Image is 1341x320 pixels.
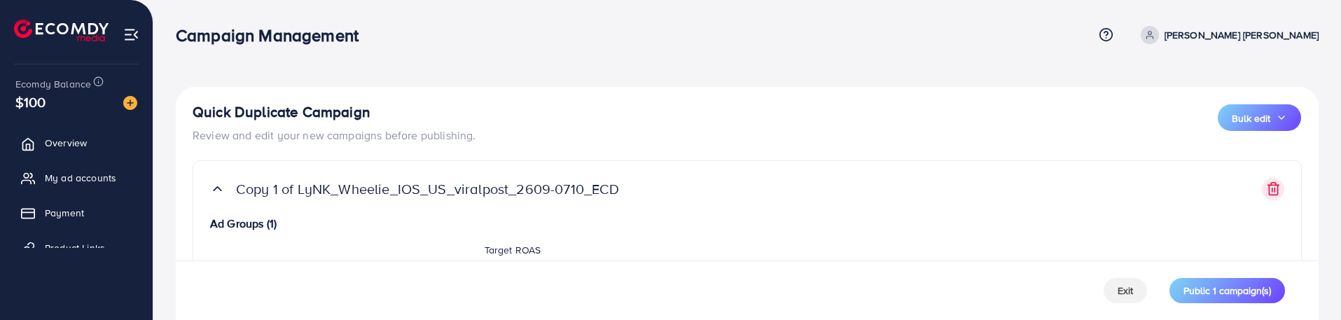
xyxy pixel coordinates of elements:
img: image [123,96,137,110]
p: Review and edit your new campaigns before publishing. [193,127,475,144]
button: Bulk edit [1217,104,1302,132]
span: Exit [1118,284,1133,298]
button: Bulk edit [1218,104,1301,131]
a: Product Links [11,234,142,262]
span: Bulk edit [1232,111,1270,125]
button: Public 1 campaign(s) [1169,278,1285,303]
img: menu [123,27,139,43]
h4: Quick Duplicate Campaign [193,104,475,121]
a: [PERSON_NAME] [PERSON_NAME] [1135,26,1319,44]
label: Target ROAS [485,243,541,257]
span: Payment [45,206,84,220]
h3: Campaign Management [176,25,370,46]
span: $100 [15,92,46,112]
h6: Ad Groups (1) [210,217,1284,230]
img: logo [14,20,109,41]
label: Ad Group Name: [210,259,284,273]
a: Overview [11,129,142,157]
a: Payment [11,199,142,227]
span: Public 1 campaign(s) [1183,284,1271,298]
span: Product Links [45,241,105,255]
span: Ecomdy Balance [15,77,91,91]
span: Overview [45,136,87,150]
span: My ad accounts [45,171,116,185]
label: Schedule Time [758,258,1010,272]
a: My ad accounts [11,164,142,192]
p: Copy 1 of LyNK_Wheelie_IOS_US_viralpost_2609-0710_ECD [236,181,619,197]
button: Exit [1104,278,1147,303]
iframe: Chat [1281,257,1330,309]
p: [PERSON_NAME] [PERSON_NAME] [1165,27,1319,43]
